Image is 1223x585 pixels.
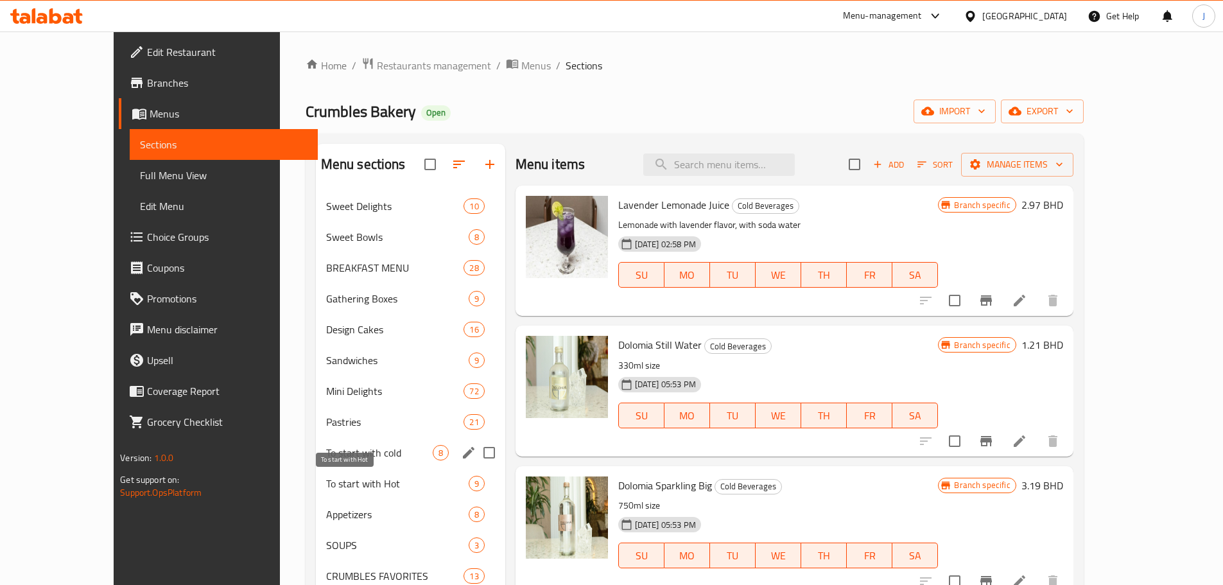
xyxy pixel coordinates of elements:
[971,157,1063,173] span: Manage items
[898,546,933,565] span: SA
[316,437,505,468] div: To start with cold8edit
[761,266,796,284] span: WE
[618,217,939,233] p: Lemonade with lavender flavor, with soda water
[961,153,1073,177] button: Manage items
[326,507,469,522] span: Appetizers
[326,291,469,306] span: Gathering Boxes
[130,191,318,222] a: Edit Menu
[852,266,887,284] span: FR
[949,479,1015,491] span: Branch specific
[147,383,308,399] span: Coverage Report
[140,137,308,152] span: Sections
[150,106,308,121] span: Menus
[119,283,318,314] a: Promotions
[624,406,659,425] span: SU
[316,345,505,376] div: Sandwiches9
[982,9,1067,23] div: [GEOGRAPHIC_DATA]
[464,414,484,430] div: items
[618,476,712,495] span: Dolomia Sparkling Big
[316,222,505,252] div: Sweet Bowls8
[1012,433,1027,449] a: Edit menu item
[316,283,505,314] div: Gathering Boxes9
[801,543,847,568] button: TH
[326,568,464,584] div: CRUMBLES FAVORITES
[326,322,464,337] span: Design Cakes
[120,484,202,501] a: Support.OpsPlatform
[516,155,585,174] h2: Menu items
[326,537,469,553] div: SOUPS
[917,157,953,172] span: Sort
[924,103,985,119] span: import
[147,44,308,60] span: Edit Restaurant
[756,543,801,568] button: WE
[664,543,710,568] button: MO
[417,151,444,178] span: Select all sections
[130,160,318,191] a: Full Menu View
[618,543,664,568] button: SU
[664,262,710,288] button: MO
[1021,476,1063,494] h6: 3.19 BHD
[841,151,868,178] span: Select section
[469,507,485,522] div: items
[715,479,782,494] div: Cold Beverages
[306,58,347,73] a: Home
[147,229,308,245] span: Choice Groups
[316,376,505,406] div: Mini Delights72
[556,58,560,73] li: /
[1021,196,1063,214] h6: 2.97 BHD
[464,262,483,274] span: 28
[847,543,892,568] button: FR
[1011,103,1073,119] span: export
[852,406,887,425] span: FR
[806,266,842,284] span: TH
[469,539,484,552] span: 3
[664,403,710,428] button: MO
[119,314,318,345] a: Menu disclaimer
[801,262,847,288] button: TH
[898,266,933,284] span: SA
[469,353,485,368] div: items
[704,338,772,354] div: Cold Beverages
[464,260,484,275] div: items
[949,339,1015,351] span: Branch specific
[316,499,505,530] div: Appetizers8
[464,322,484,337] div: items
[316,468,505,499] div: To start with Hot9
[147,414,308,430] span: Grocery Checklist
[1037,285,1068,316] button: delete
[119,406,318,437] a: Grocery Checklist
[147,353,308,368] span: Upsell
[459,443,478,462] button: edit
[326,383,464,399] span: Mini Delights
[941,428,968,455] span: Select to update
[326,198,464,214] span: Sweet Delights
[316,406,505,437] div: Pastries21
[444,149,474,180] span: Sort sections
[433,445,449,460] div: items
[316,530,505,561] div: SOUPS3
[120,450,152,466] span: Version:
[119,252,318,283] a: Coupons
[469,537,485,553] div: items
[147,291,308,306] span: Promotions
[326,260,464,275] span: BREAKFAST MENU
[618,262,664,288] button: SU
[618,498,939,514] p: 750ml size
[909,155,961,175] span: Sort items
[1202,9,1205,23] span: J
[526,196,608,278] img: Lavender Lemonade Juice
[326,445,433,460] span: To start with cold
[326,476,469,491] span: To start with Hot
[464,416,483,428] span: 21
[496,58,501,73] li: /
[715,406,750,425] span: TU
[306,97,416,126] span: Crumbles Bakery
[871,157,906,172] span: Add
[618,195,729,214] span: Lavender Lemonade Juice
